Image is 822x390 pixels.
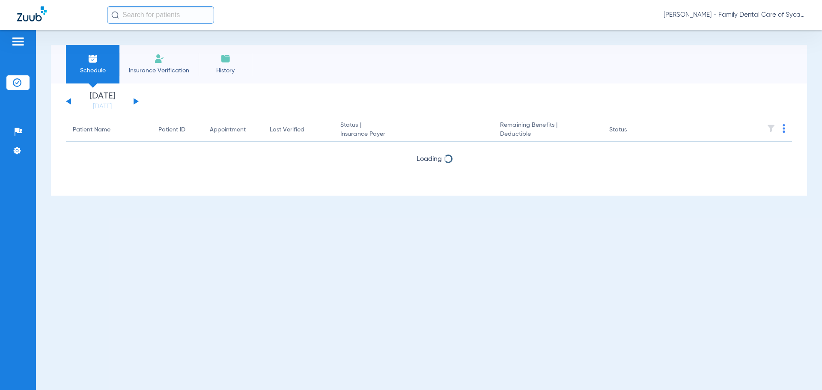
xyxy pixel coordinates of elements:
[210,125,256,134] div: Appointment
[334,118,493,142] th: Status |
[158,125,196,134] div: Patient ID
[77,92,128,111] li: [DATE]
[664,11,805,19] span: [PERSON_NAME] - Family Dental Care of Sycamore
[88,54,98,64] img: Schedule
[602,118,660,142] th: Status
[154,54,164,64] img: Manual Insurance Verification
[73,125,110,134] div: Patient Name
[270,125,327,134] div: Last Verified
[11,36,25,47] img: hamburger-icon
[107,6,214,24] input: Search for patients
[17,6,47,21] img: Zuub Logo
[220,54,231,64] img: History
[126,66,192,75] span: Insurance Verification
[73,125,145,134] div: Patient Name
[767,124,775,133] img: filter.svg
[417,156,442,163] span: Loading
[205,66,246,75] span: History
[77,102,128,111] a: [DATE]
[783,124,785,133] img: group-dot-blue.svg
[493,118,602,142] th: Remaining Benefits |
[72,66,113,75] span: Schedule
[340,130,486,139] span: Insurance Payer
[158,125,185,134] div: Patient ID
[270,125,304,134] div: Last Verified
[500,130,595,139] span: Deductible
[111,11,119,19] img: Search Icon
[210,125,246,134] div: Appointment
